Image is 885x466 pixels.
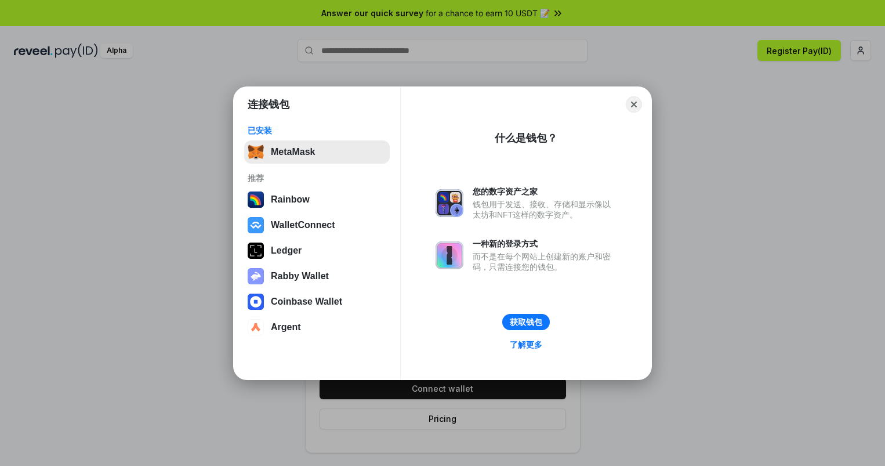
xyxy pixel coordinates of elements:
button: Ledger [244,239,390,262]
img: svg+xml,%3Csvg%20width%3D%2228%22%20height%3D%2228%22%20viewBox%3D%220%200%2028%2028%22%20fill%3D... [248,319,264,335]
button: WalletConnect [244,214,390,237]
button: MetaMask [244,140,390,164]
div: 推荐 [248,173,386,183]
img: svg+xml,%3Csvg%20xmlns%3D%22http%3A%2F%2Fwww.w3.org%2F2000%2Fsvg%22%20fill%3D%22none%22%20viewBox... [248,268,264,284]
div: Coinbase Wallet [271,297,342,307]
h1: 连接钱包 [248,97,289,111]
div: MetaMask [271,147,315,157]
div: Rabby Wallet [271,271,329,281]
div: 已安装 [248,125,386,136]
button: Argent [244,316,390,339]
div: 一种新的登录方式 [473,239,616,249]
div: 了解更多 [510,339,542,350]
img: svg+xml,%3Csvg%20xmlns%3D%22http%3A%2F%2Fwww.w3.org%2F2000%2Fsvg%22%20fill%3D%22none%22%20viewBox... [436,241,463,269]
a: 了解更多 [503,337,549,352]
img: svg+xml,%3Csvg%20xmlns%3D%22http%3A%2F%2Fwww.w3.org%2F2000%2Fsvg%22%20width%3D%2228%22%20height%3... [248,243,264,259]
div: WalletConnect [271,220,335,230]
div: 而不是在每个网站上创建新的账户和密码，只需连接您的钱包。 [473,251,616,272]
div: Ledger [271,245,302,256]
button: Rabby Wallet [244,265,390,288]
div: 获取钱包 [510,317,542,327]
img: svg+xml,%3Csvg%20fill%3D%22none%22%20height%3D%2233%22%20viewBox%3D%220%200%2035%2033%22%20width%... [248,144,264,160]
button: Coinbase Wallet [244,290,390,313]
div: 什么是钱包？ [495,131,557,145]
img: svg+xml,%3Csvg%20xmlns%3D%22http%3A%2F%2Fwww.w3.org%2F2000%2Fsvg%22%20fill%3D%22none%22%20viewBox... [436,189,463,217]
div: 您的数字资产之家 [473,186,616,197]
button: 获取钱包 [502,314,550,330]
div: Argent [271,322,301,333]
img: svg+xml,%3Csvg%20width%3D%22120%22%20height%3D%22120%22%20viewBox%3D%220%200%20120%20120%22%20fil... [248,192,264,208]
img: svg+xml,%3Csvg%20width%3D%2228%22%20height%3D%2228%22%20viewBox%3D%220%200%2028%2028%22%20fill%3D... [248,294,264,310]
button: Rainbow [244,188,390,211]
div: 钱包用于发送、接收、存储和显示像以太坊和NFT这样的数字资产。 [473,199,616,220]
div: Rainbow [271,194,310,205]
img: svg+xml,%3Csvg%20width%3D%2228%22%20height%3D%2228%22%20viewBox%3D%220%200%2028%2028%22%20fill%3D... [248,217,264,233]
button: Close [626,96,642,113]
